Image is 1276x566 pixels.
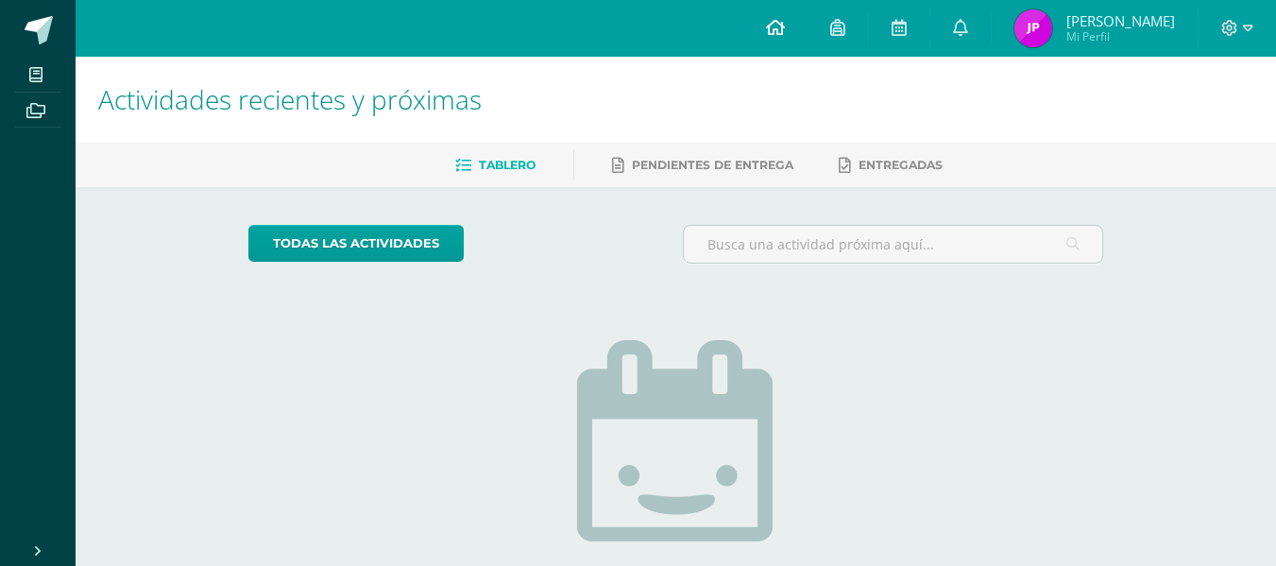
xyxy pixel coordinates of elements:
[479,158,536,172] span: Tablero
[684,226,1102,263] input: Busca una actividad próxima aquí...
[248,225,464,262] a: todas las Actividades
[839,150,943,180] a: Entregadas
[632,158,793,172] span: Pendientes de entrega
[612,150,793,180] a: Pendientes de entrega
[1014,9,1052,47] img: 6df7283ad40b7d6c5741ae0c09523470.png
[98,81,482,117] span: Actividades recientes y próximas
[859,158,943,172] span: Entregadas
[455,150,536,180] a: Tablero
[1066,28,1175,44] span: Mi Perfil
[1066,11,1175,30] span: [PERSON_NAME]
